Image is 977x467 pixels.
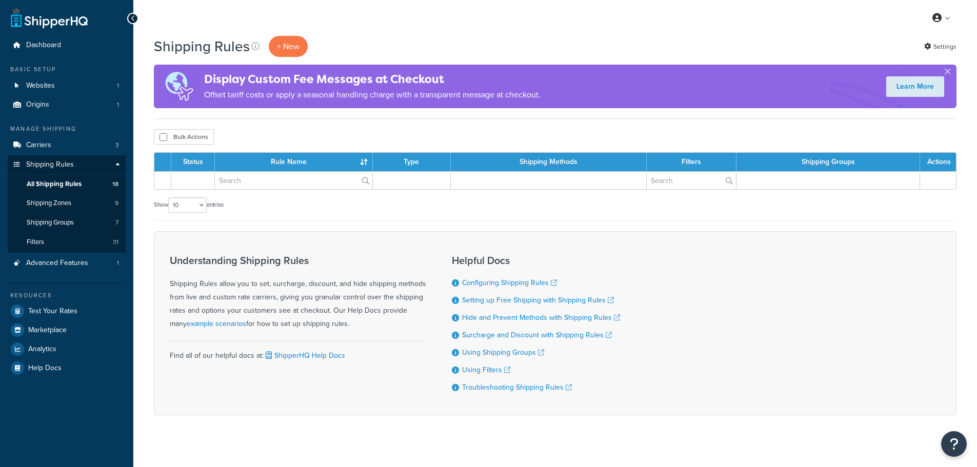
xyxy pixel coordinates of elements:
[170,255,426,331] div: Shipping Rules allow you to set, surcharge, discount, and hide shipping methods from live and cus...
[204,88,541,102] p: Offset tariff costs or apply a seasonal handling charge with a transparent message at checkout.
[26,41,61,50] span: Dashboard
[8,194,126,213] a: Shipping Zones 9
[170,255,426,266] h3: Understanding Shipping Rules
[8,291,126,300] div: Resources
[187,318,246,329] a: example scenarios
[8,36,126,55] a: Dashboard
[8,76,126,95] li: Websites
[647,172,736,189] input: Search
[373,153,451,171] th: Type
[215,153,373,171] th: Rule Name
[269,36,308,57] p: + New
[8,95,126,114] a: Origins 1
[154,36,250,56] h1: Shipping Rules
[8,175,126,194] li: All Shipping Rules
[452,255,620,266] h3: Helpful Docs
[26,259,88,268] span: Advanced Features
[8,136,126,155] a: Carriers 3
[924,39,956,54] a: Settings
[451,153,647,171] th: Shipping Methods
[117,82,119,90] span: 1
[117,259,119,268] span: 1
[27,238,44,247] span: Filters
[8,233,126,252] li: Filters
[8,125,126,133] div: Manage Shipping
[8,65,126,74] div: Basic Setup
[26,82,55,90] span: Websites
[8,254,126,273] a: Advanced Features 1
[115,218,118,227] span: 7
[154,129,214,145] button: Bulk Actions
[8,321,126,339] a: Marketplace
[154,197,224,213] label: Show entries
[462,330,612,340] a: Surcharge and Discount with Shipping Rules
[264,350,345,361] a: ShipperHQ Help Docs
[170,341,426,362] div: Find all of our helpful docs at:
[8,213,126,232] li: Shipping Groups
[28,326,67,335] span: Marketplace
[204,71,541,88] h4: Display Custom Fee Messages at Checkout
[8,233,126,252] a: Filters 31
[11,8,88,28] a: ShipperHQ Home
[462,364,510,375] a: Using Filters
[171,153,215,171] th: Status
[8,76,126,95] a: Websites 1
[27,199,71,208] span: Shipping Zones
[8,213,126,232] a: Shipping Groups 7
[8,95,126,114] li: Origins
[462,312,620,323] a: Hide and Prevent Methods with Shipping Rules
[736,153,920,171] th: Shipping Groups
[8,136,126,155] li: Carriers
[27,218,74,227] span: Shipping Groups
[26,141,51,150] span: Carriers
[941,431,967,457] button: Open Resource Center
[8,175,126,194] a: All Shipping Rules 18
[112,180,118,189] span: 18
[28,345,56,354] span: Analytics
[647,153,736,171] th: Filters
[8,302,126,320] a: Test Your Rates
[8,254,126,273] li: Advanced Features
[154,65,204,108] img: duties-banner-06bc72dcb5fe05cb3f9472aba00be2ae8eb53ab6f0d8bb03d382ba314ac3c341.png
[462,347,544,358] a: Using Shipping Groups
[8,155,126,253] li: Shipping Rules
[8,340,126,358] a: Analytics
[215,172,372,189] input: Search
[28,364,62,373] span: Help Docs
[462,277,557,288] a: Configuring Shipping Rules
[462,382,572,393] a: Troubleshooting Shipping Rules
[27,180,82,189] span: All Shipping Rules
[113,238,118,247] span: 31
[462,295,614,306] a: Setting up Free Shipping with Shipping Rules
[8,359,126,377] a: Help Docs
[26,160,74,169] span: Shipping Rules
[920,153,956,171] th: Actions
[115,141,119,150] span: 3
[8,155,126,174] a: Shipping Rules
[26,100,49,109] span: Origins
[115,199,118,208] span: 9
[886,76,944,97] a: Learn More
[8,194,126,213] li: Shipping Zones
[117,100,119,109] span: 1
[28,307,77,316] span: Test Your Rates
[168,197,207,213] select: Showentries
